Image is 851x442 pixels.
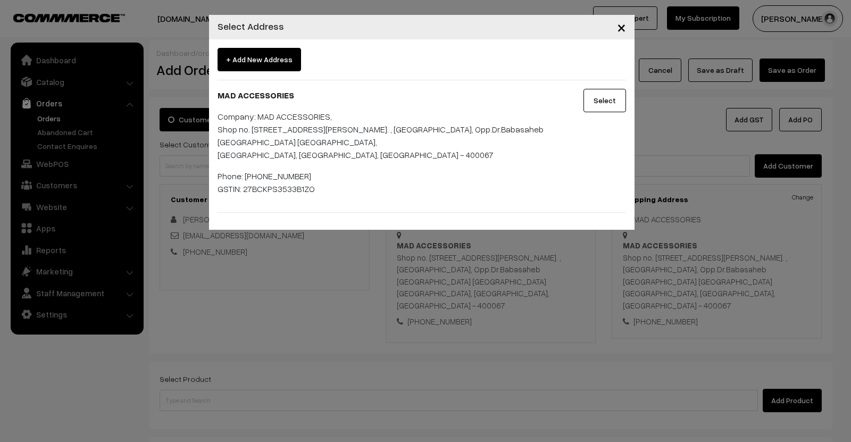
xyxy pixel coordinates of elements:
[218,110,555,161] p: Company: MAD ACCESSORIES, Shop no. [STREET_ADDRESS][PERSON_NAME]. , [GEOGRAPHIC_DATA], Opp.Dr.Bab...
[218,19,284,34] h4: Select Address
[617,17,626,37] span: ×
[583,89,626,112] button: Select
[218,90,294,101] b: MAD ACCESSORIES
[608,11,635,44] button: Close
[218,48,301,71] span: + Add New Address
[218,170,555,195] p: Phone: [PHONE_NUMBER] GSTIN: 27BCKPS3533B1ZO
